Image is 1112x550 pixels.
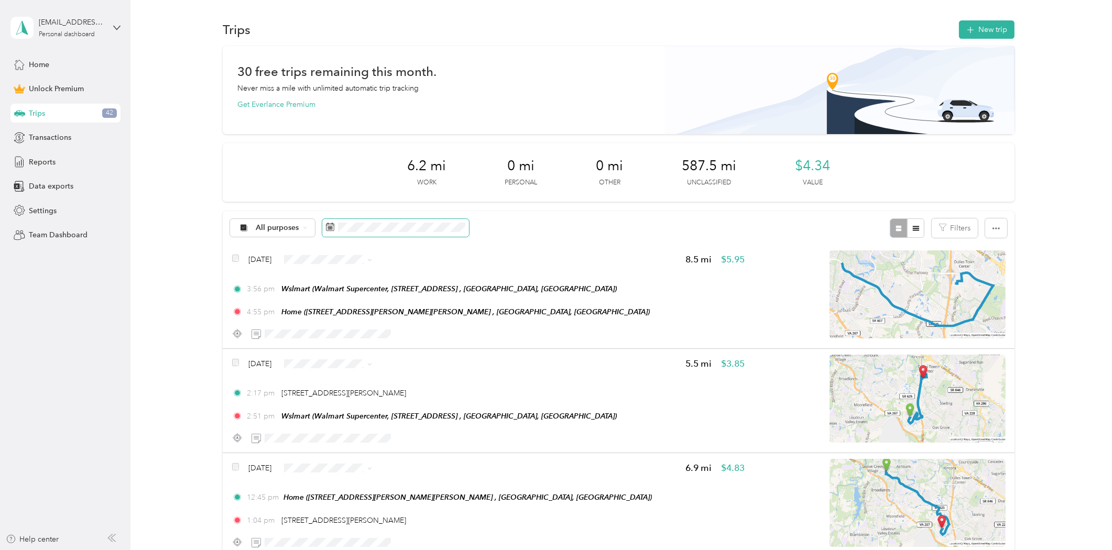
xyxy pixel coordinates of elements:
span: Wslmart (Walmart Supercenter, [STREET_ADDRESS] , [GEOGRAPHIC_DATA], [GEOGRAPHIC_DATA]) [281,284,617,293]
p: Never miss a mile with unlimited automatic trip tracking [237,83,419,94]
span: 3:56 pm [247,283,277,294]
div: Personal dashboard [39,31,95,38]
span: Settings [29,205,57,216]
span: [STREET_ADDRESS][PERSON_NAME] [281,389,406,398]
span: 1:04 pm [247,515,277,526]
button: Filters [932,218,978,238]
span: 42 [102,108,117,118]
span: Data exports [29,181,73,192]
span: 0 mi [507,158,535,174]
img: Banner [664,46,1015,134]
button: New trip [959,20,1015,39]
span: 8.5 mi [685,253,712,266]
p: Work [417,178,437,188]
span: [DATE] [248,254,271,265]
span: 2:51 pm [247,411,277,422]
span: 6.9 mi [685,461,712,475]
span: 5.5 mi [685,357,712,370]
span: All purposes [256,224,300,232]
img: minimap [830,250,1006,338]
h1: Trips [223,24,250,35]
span: Home ([STREET_ADDRESS][PERSON_NAME][PERSON_NAME] , [GEOGRAPHIC_DATA], [GEOGRAPHIC_DATA]) [284,493,652,501]
div: [EMAIL_ADDRESS][DOMAIN_NAME] [39,17,104,28]
button: Help center [6,534,59,545]
span: $4.83 [721,461,745,475]
span: 6.2 mi [407,158,446,174]
span: Wslmart (Walmart Supercenter, [STREET_ADDRESS] , [GEOGRAPHIC_DATA], [GEOGRAPHIC_DATA]) [281,412,617,420]
iframe: Everlance-gr Chat Button Frame [1053,491,1112,550]
p: Unclassified [687,178,731,188]
span: Transactions [29,132,71,143]
span: $3.85 [721,357,745,370]
button: Get Everlance Premium [237,99,315,110]
span: 4:55 pm [247,306,277,317]
span: Home ([STREET_ADDRESS][PERSON_NAME][PERSON_NAME] , [GEOGRAPHIC_DATA], [GEOGRAPHIC_DATA]) [281,307,650,316]
span: Unlock Premium [29,83,84,94]
span: 2:17 pm [247,388,277,399]
span: $5.95 [721,253,745,266]
span: Home [29,59,49,70]
p: Value [803,178,823,188]
span: 0 mi [596,158,623,174]
img: minimap [830,355,1006,443]
span: 12:45 pm [247,492,279,503]
img: minimap [830,459,1006,547]
span: Team Dashboard [29,229,88,240]
span: [DATE] [248,358,271,369]
h1: 30 free trips remaining this month. [237,66,437,77]
span: [DATE] [248,463,271,474]
p: Other [599,178,620,188]
span: [STREET_ADDRESS][PERSON_NAME] [281,516,406,525]
span: 587.5 mi [682,158,736,174]
span: Trips [29,108,45,119]
span: Reports [29,157,56,168]
p: Personal [505,178,537,188]
span: $4.34 [795,158,830,174]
